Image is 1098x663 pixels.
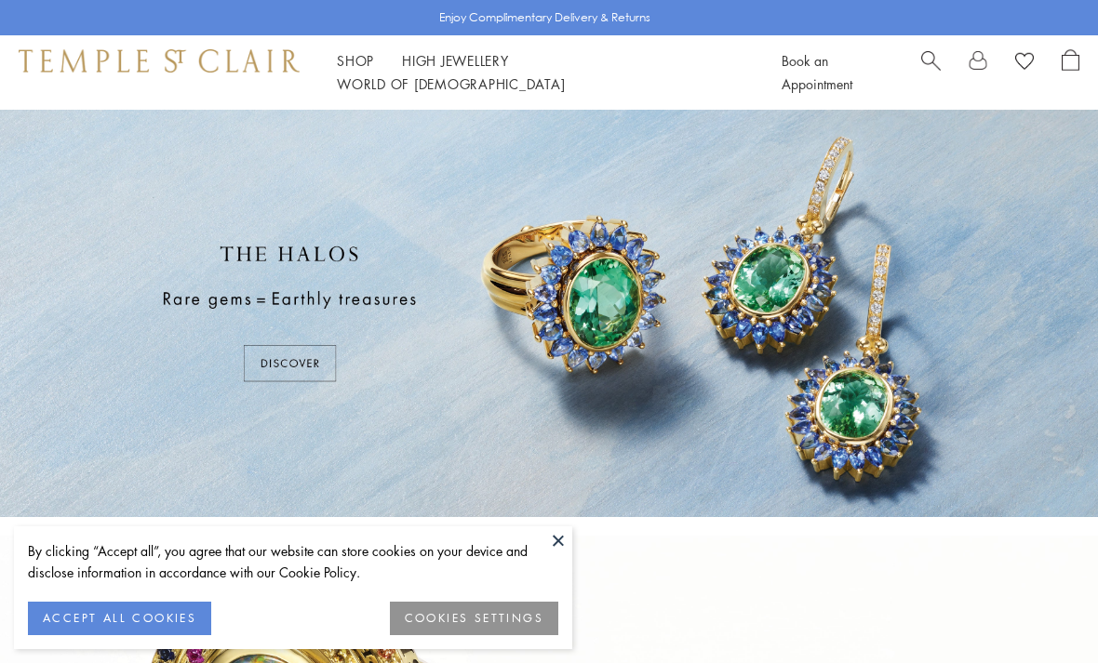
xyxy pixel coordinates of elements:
a: ShopShop [337,51,374,70]
button: ACCEPT ALL COOKIES [28,602,211,635]
iframe: Gorgias live chat messenger [1005,576,1079,644]
nav: Main navigation [337,49,740,96]
a: Search [921,49,941,96]
a: Book an Appointment [782,51,852,93]
img: Temple St. Clair [19,49,300,72]
p: Enjoy Complimentary Delivery & Returns [439,8,650,27]
button: COOKIES SETTINGS [390,602,558,635]
div: By clicking “Accept all”, you agree that our website can store cookies on your device and disclos... [28,540,558,583]
a: World of [DEMOGRAPHIC_DATA]World of [DEMOGRAPHIC_DATA] [337,74,565,93]
a: Open Shopping Bag [1062,49,1079,96]
a: View Wishlist [1015,49,1034,77]
a: High JewelleryHigh Jewellery [402,51,509,70]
